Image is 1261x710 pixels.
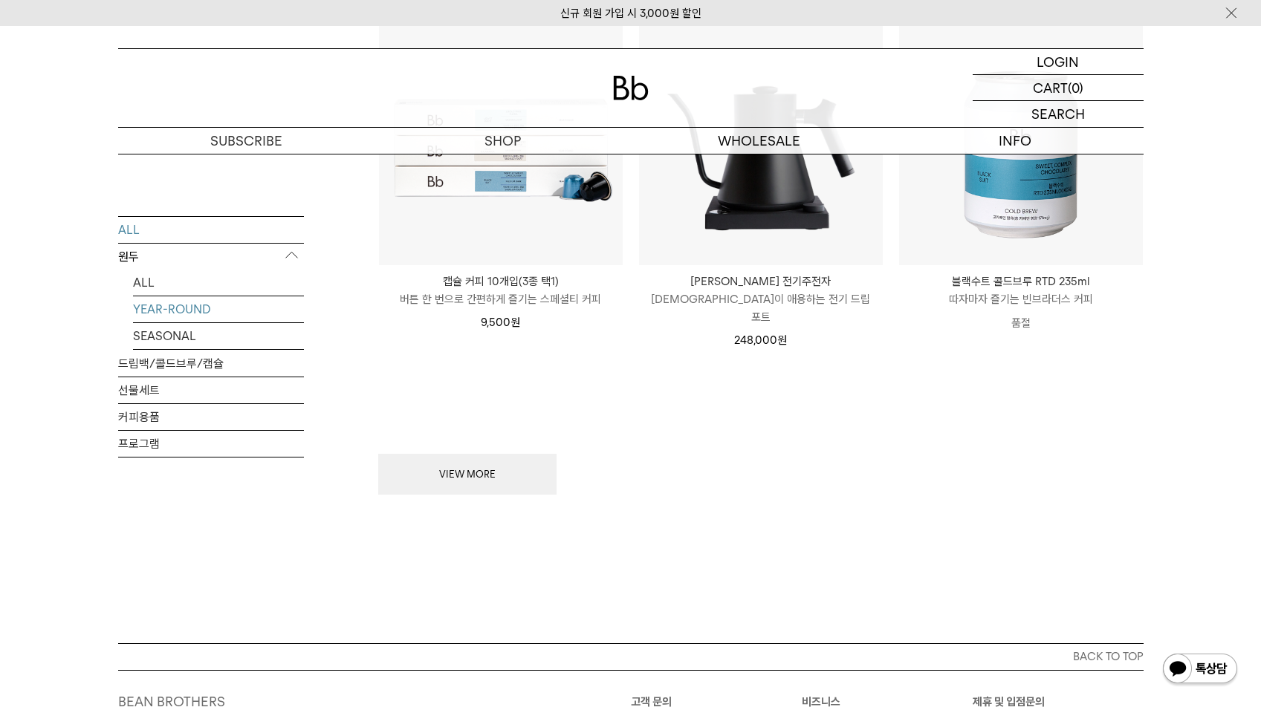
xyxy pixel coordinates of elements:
[899,273,1143,308] a: 블랙수트 콜드브루 RTD 235ml 따자마자 즐기는 빈브라더스 커피
[899,273,1143,290] p: 블랙수트 콜드브루 RTD 235ml
[379,273,623,308] a: 캡슐 커피 10개입(3종 택1) 버튼 한 번으로 간편하게 즐기는 스페셜티 커피
[133,296,304,322] a: YEAR-ROUND
[375,128,631,154] a: SHOP
[899,308,1143,338] p: 품절
[481,316,520,329] span: 9,500
[973,49,1144,75] a: LOGIN
[899,290,1143,308] p: 따자마자 즐기는 빈브라더스 커피
[118,128,375,154] a: SUBSCRIBE
[118,643,1144,670] button: BACK TO TOP
[639,290,883,326] p: [DEMOGRAPHIC_DATA]이 애용하는 전기 드립 포트
[378,454,557,495] button: VIEW MORE
[973,75,1144,101] a: CART (0)
[1037,49,1079,74] p: LOGIN
[1068,75,1083,100] p: (0)
[118,694,225,709] a: BEAN BROTHERS
[639,273,883,290] p: [PERSON_NAME] 전기주전자
[118,350,304,376] a: 드립백/콜드브루/캡슐
[777,333,787,347] span: 원
[133,322,304,348] a: SEASONAL
[734,333,787,347] span: 248,000
[379,290,623,308] p: 버튼 한 번으로 간편하게 즐기는 스페셜티 커피
[118,216,304,242] a: ALL
[133,269,304,295] a: ALL
[1031,101,1085,127] p: SEARCH
[118,430,304,456] a: 프로그램
[510,316,520,329] span: 원
[631,128,887,154] p: WHOLESALE
[1161,652,1239,688] img: 카카오톡 채널 1:1 채팅 버튼
[118,243,304,270] p: 원두
[560,7,701,20] a: 신규 회원 가입 시 3,000원 할인
[1033,75,1068,100] p: CART
[118,377,304,403] a: 선물세트
[379,273,623,290] p: 캡슐 커피 10개입(3종 택1)
[639,273,883,326] a: [PERSON_NAME] 전기주전자 [DEMOGRAPHIC_DATA]이 애용하는 전기 드립 포트
[613,76,649,100] img: 로고
[118,403,304,429] a: 커피용품
[887,128,1144,154] p: INFO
